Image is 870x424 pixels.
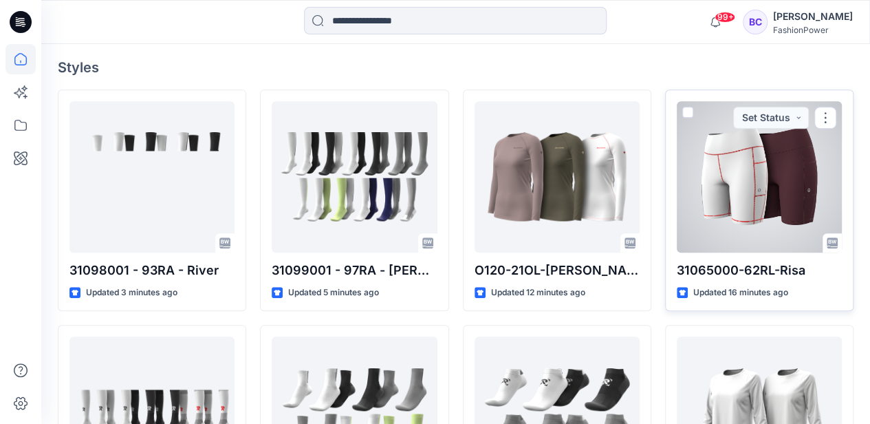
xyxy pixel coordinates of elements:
p: Updated 16 minutes ago [693,286,788,300]
p: 31098001 - 93RA - River [69,261,235,280]
p: Updated 12 minutes ago [491,286,585,300]
p: O120-21OL-[PERSON_NAME] [475,261,640,280]
p: 31099001 - 97RA - [PERSON_NAME] [272,261,437,280]
a: O120-21OL-Kendall [475,101,640,253]
div: FashionPower [773,25,853,35]
p: Updated 3 minutes ago [86,286,177,300]
span: 99+ [715,12,735,23]
a: 31098001 - 93RA - River [69,101,235,253]
h4: Styles [58,59,853,76]
a: 31065000-62RL-Risa [677,101,842,253]
div: BC [743,10,768,34]
p: Updated 5 minutes ago [288,286,379,300]
a: 31099001 - 97RA - Rhett [272,101,437,253]
div: [PERSON_NAME] [773,8,853,25]
p: 31065000-62RL-Risa [677,261,842,280]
